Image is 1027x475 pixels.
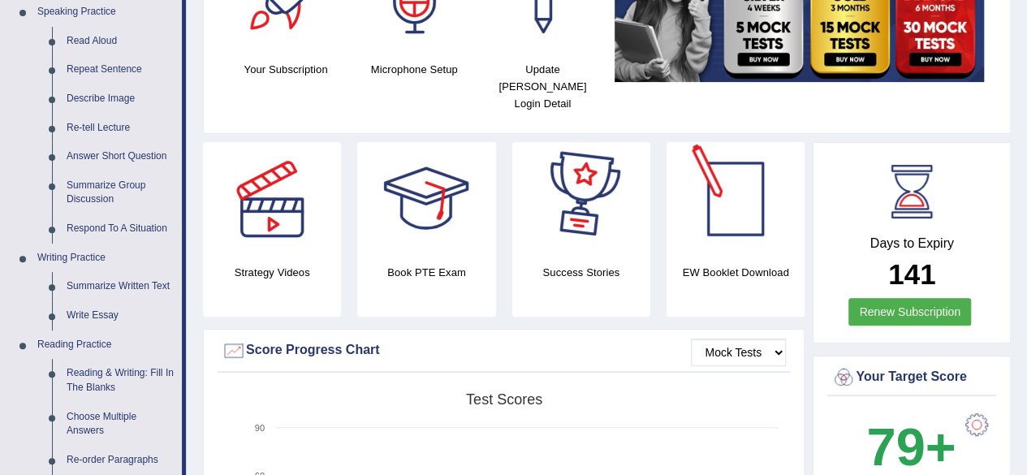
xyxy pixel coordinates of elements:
div: Your Target Score [831,365,992,390]
a: Respond To A Situation [59,214,182,244]
text: 90 [255,423,265,433]
a: Renew Subscription [848,298,971,326]
h4: Success Stories [512,264,650,281]
h4: Book PTE Exam [357,264,495,281]
a: Read Aloud [59,27,182,56]
h4: Days to Expiry [831,236,992,251]
a: Re-tell Lecture [59,114,182,143]
a: Summarize Group Discussion [59,171,182,214]
a: Repeat Sentence [59,55,182,84]
h4: EW Booklet Download [667,264,805,281]
h4: Microphone Setup [358,61,470,78]
a: Write Essay [59,301,182,330]
a: Choose Multiple Answers [59,403,182,446]
h4: Update [PERSON_NAME] Login Detail [486,61,598,112]
a: Describe Image [59,84,182,114]
a: Re-order Paragraphs [59,446,182,475]
a: Answer Short Question [59,142,182,171]
a: Writing Practice [30,244,182,273]
a: Reading & Writing: Fill In The Blanks [59,359,182,402]
a: Summarize Written Text [59,272,182,301]
h4: Your Subscription [230,61,342,78]
b: 141 [888,258,935,290]
div: Score Progress Chart [222,339,786,363]
h4: Strategy Videos [203,264,341,281]
tspan: Test scores [466,391,542,408]
a: Reading Practice [30,330,182,360]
